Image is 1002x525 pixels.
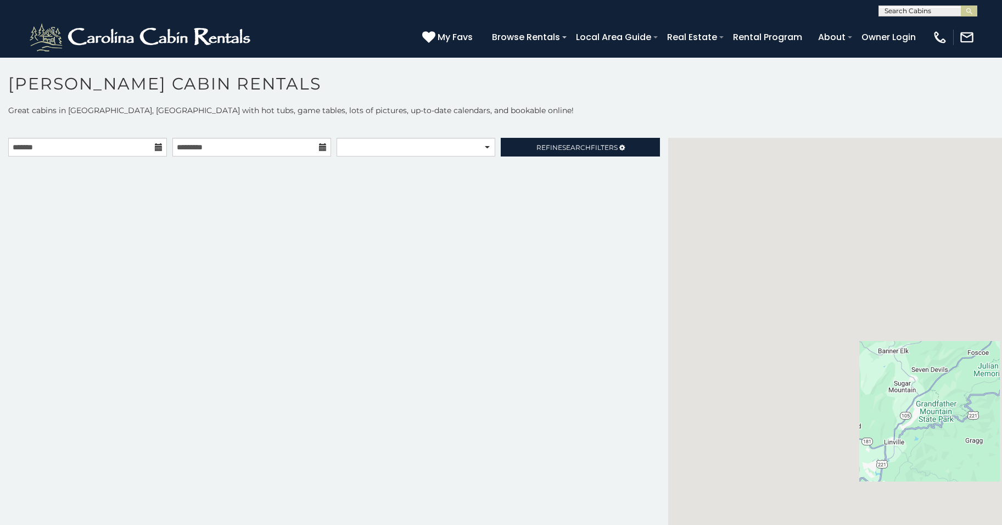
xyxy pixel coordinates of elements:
a: My Favs [422,30,475,44]
span: Search [562,143,591,152]
img: phone-regular-white.png [932,30,948,45]
a: Rental Program [727,27,808,47]
a: About [813,27,851,47]
a: Browse Rentals [486,27,566,47]
img: mail-regular-white.png [959,30,975,45]
span: Refine Filters [536,143,618,152]
span: My Favs [438,30,473,44]
a: Owner Login [856,27,921,47]
a: Local Area Guide [570,27,657,47]
a: RefineSearchFilters [501,138,659,157]
img: White-1-2.png [27,21,255,54]
a: Real Estate [662,27,723,47]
